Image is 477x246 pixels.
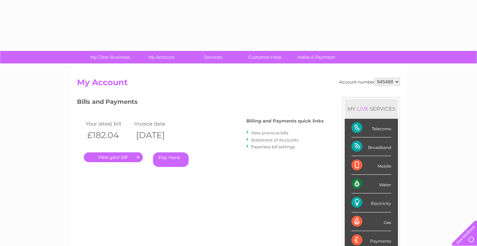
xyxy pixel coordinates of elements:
[77,97,324,109] h3: Bills and Payments
[351,119,391,137] div: Telecoms
[84,128,133,142] th: £182.04
[351,156,391,175] div: Mobile
[339,78,400,86] div: Account number
[77,78,400,91] h2: My Account
[351,212,391,231] div: Gas
[84,152,143,162] a: .
[251,130,288,135] a: View previous bills
[133,119,182,128] td: Invoice date
[345,99,398,118] div: MY SERVICES
[153,152,189,167] a: Pay Here
[134,51,190,63] a: My Account
[288,51,344,63] a: Make A Payment
[246,118,324,124] h4: Billing and Payments quick links
[356,106,370,112] div: LIVE
[185,51,241,63] a: Services
[84,119,133,128] td: Your latest bill
[237,51,293,63] a: Customer Help
[351,193,391,212] div: Electricity
[351,175,391,193] div: Water
[82,51,138,63] a: My Clear Business
[251,144,295,149] a: Paperless bill settings
[351,137,391,156] div: Broadband
[133,128,182,142] th: [DATE]
[251,137,299,143] a: Statement of Accounts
